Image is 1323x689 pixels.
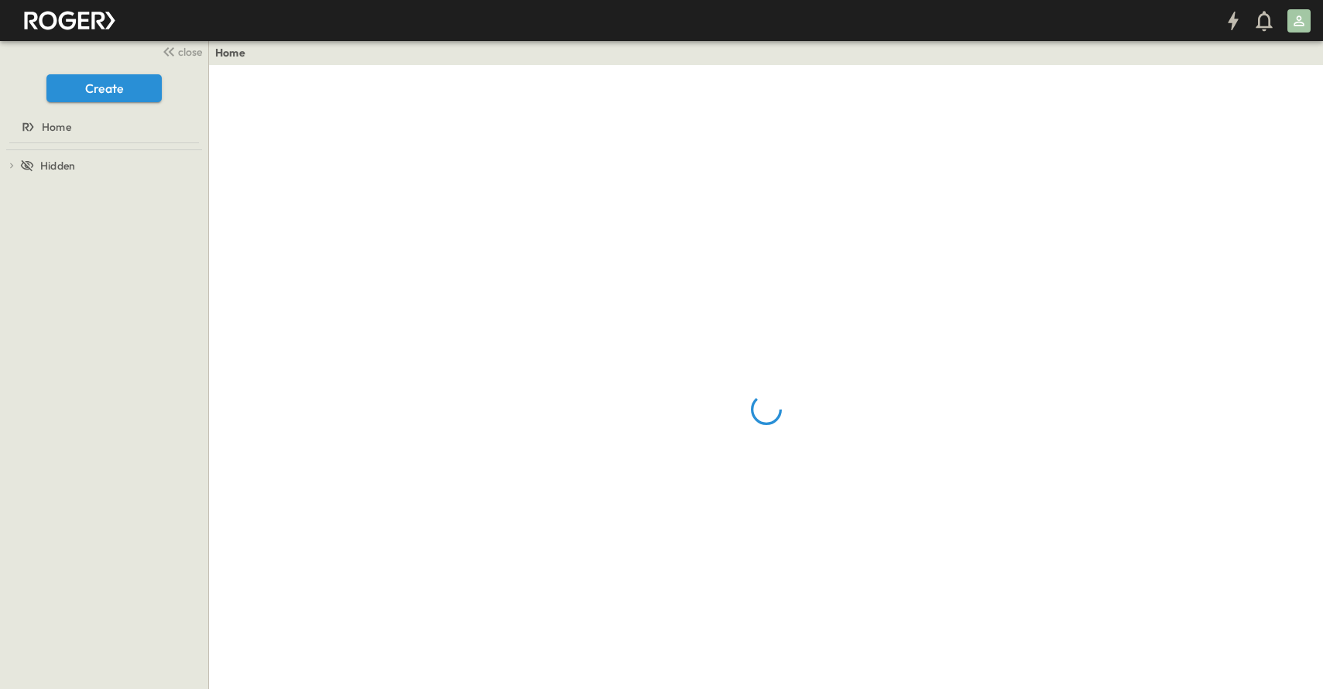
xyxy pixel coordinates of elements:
span: Hidden [40,158,75,173]
nav: breadcrumbs [215,45,255,60]
span: Home [42,119,71,135]
a: Home [3,116,202,138]
button: Create [46,74,162,102]
span: close [178,44,202,60]
button: close [156,40,205,62]
a: Home [215,45,245,60]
